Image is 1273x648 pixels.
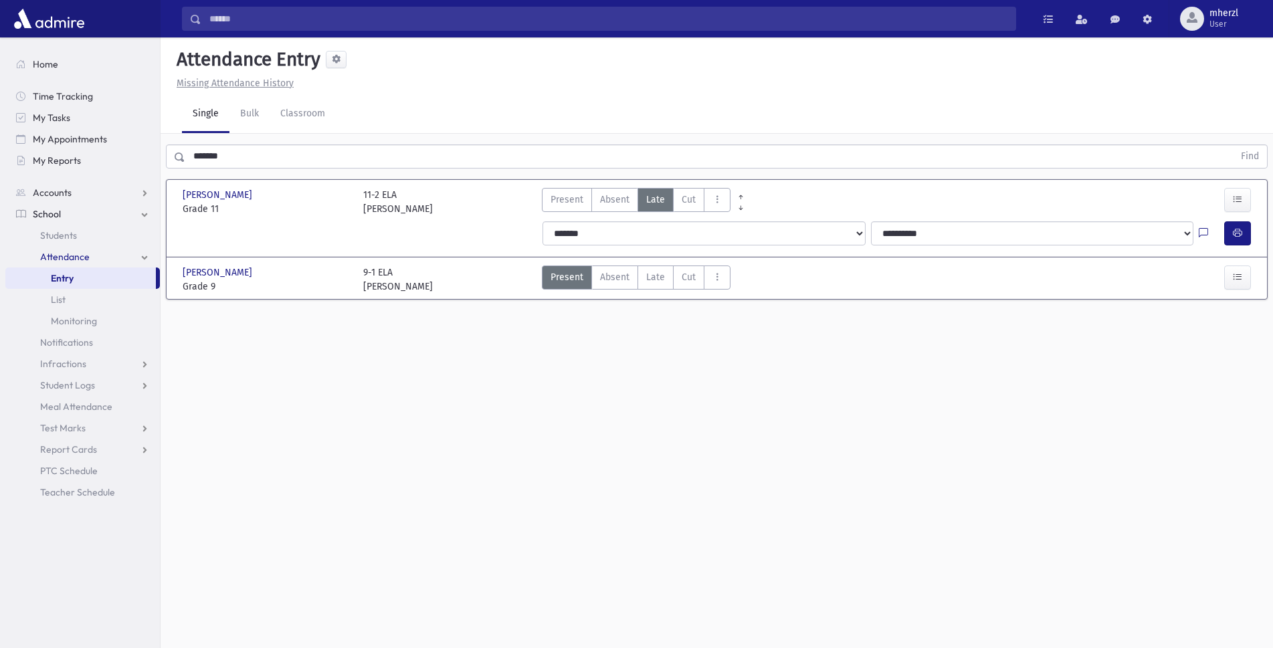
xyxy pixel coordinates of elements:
[33,187,72,199] span: Accounts
[542,265,730,294] div: AttTypes
[5,53,160,75] a: Home
[183,265,255,280] span: [PERSON_NAME]
[5,203,160,225] a: School
[40,336,93,348] span: Notifications
[183,280,350,294] span: Grade 9
[40,358,86,370] span: Infractions
[40,465,98,477] span: PTC Schedule
[33,133,107,145] span: My Appointments
[33,154,81,167] span: My Reports
[40,443,97,455] span: Report Cards
[5,332,160,353] a: Notifications
[229,96,270,133] a: Bulk
[682,270,696,284] span: Cut
[1209,8,1238,19] span: mherzl
[40,486,115,498] span: Teacher Schedule
[600,193,629,207] span: Absent
[183,202,350,216] span: Grade 11
[551,193,583,207] span: Present
[33,112,70,124] span: My Tasks
[5,374,160,396] a: Student Logs
[201,7,1015,31] input: Search
[40,401,112,413] span: Meal Attendance
[682,193,696,207] span: Cut
[363,265,433,294] div: 9-1 ELA [PERSON_NAME]
[551,270,583,284] span: Present
[177,78,294,89] u: Missing Attendance History
[5,289,160,310] a: List
[182,96,229,133] a: Single
[5,150,160,171] a: My Reports
[40,229,77,241] span: Students
[33,90,93,102] span: Time Tracking
[5,439,160,460] a: Report Cards
[646,270,665,284] span: Late
[5,417,160,439] a: Test Marks
[1233,145,1267,168] button: Find
[40,422,86,434] span: Test Marks
[542,188,730,216] div: AttTypes
[600,270,629,284] span: Absent
[5,107,160,128] a: My Tasks
[40,379,95,391] span: Student Logs
[171,48,320,71] h5: Attendance Entry
[11,5,88,32] img: AdmirePro
[5,267,156,289] a: Entry
[33,208,61,220] span: School
[171,78,294,89] a: Missing Attendance History
[5,182,160,203] a: Accounts
[5,225,160,246] a: Students
[363,188,433,216] div: 11-2 ELA [PERSON_NAME]
[183,188,255,202] span: [PERSON_NAME]
[5,481,160,503] a: Teacher Schedule
[51,315,97,327] span: Monitoring
[40,251,90,263] span: Attendance
[5,86,160,107] a: Time Tracking
[5,310,160,332] a: Monitoring
[5,460,160,481] a: PTC Schedule
[1209,19,1238,29] span: User
[5,396,160,417] a: Meal Attendance
[646,193,665,207] span: Late
[5,353,160,374] a: Infractions
[33,58,58,70] span: Home
[5,246,160,267] a: Attendance
[51,294,66,306] span: List
[5,128,160,150] a: My Appointments
[270,96,336,133] a: Classroom
[51,272,74,284] span: Entry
